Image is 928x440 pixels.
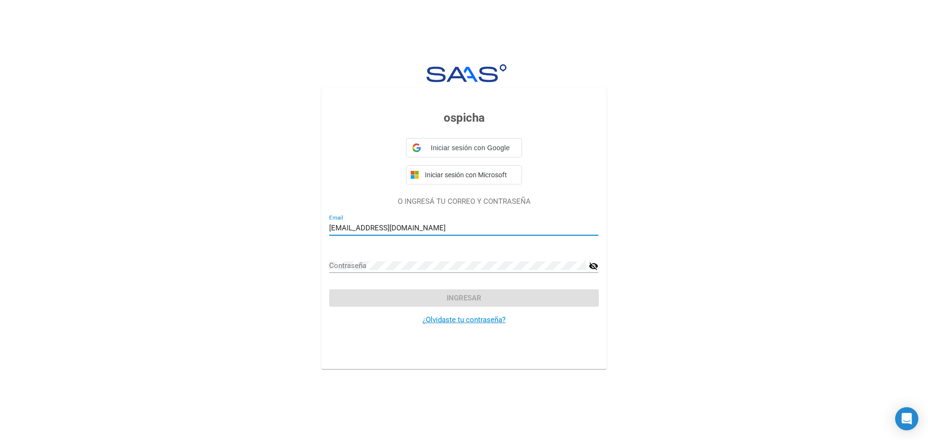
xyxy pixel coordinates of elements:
button: Iniciar sesión con Microsoft [406,165,522,185]
span: Iniciar sesión con Microsoft [423,171,518,179]
span: Iniciar sesión con Google [425,143,516,153]
mat-icon: visibility_off [589,260,598,272]
p: O INGRESÁ TU CORREO Y CONTRASEÑA [329,196,598,207]
h3: ospicha [329,109,598,127]
span: Ingresar [447,294,481,302]
a: ¿Olvidaste tu contraseña? [422,315,506,324]
div: Iniciar sesión con Google [406,138,522,157]
button: Ingresar [329,289,598,307]
div: Open Intercom Messenger [895,407,918,430]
